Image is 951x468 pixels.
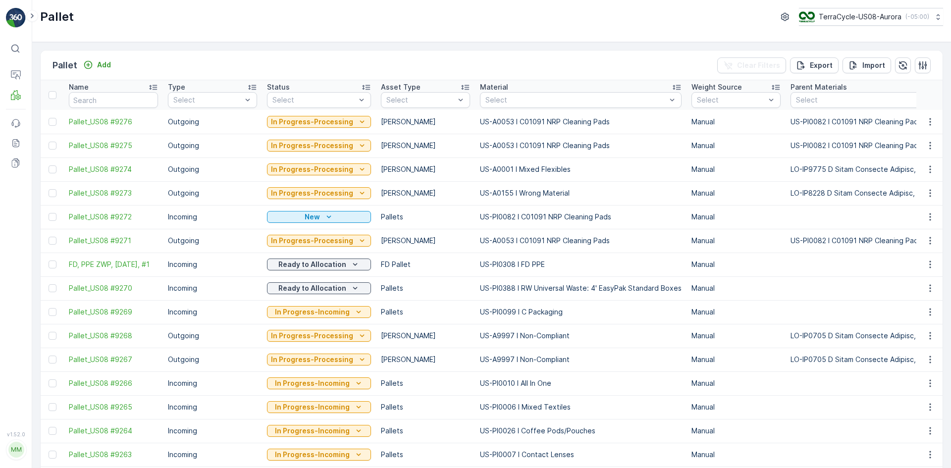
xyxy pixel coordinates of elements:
a: Pallet_US08 #9267 [69,355,158,364]
p: Name [69,82,89,92]
p: Manual [691,283,781,293]
div: Toggle Row Selected [49,451,56,459]
button: In Progress-Processing [267,140,371,152]
p: Incoming [168,283,257,293]
a: Pallet_US08 #9269 [69,307,158,317]
button: Export [790,57,839,73]
a: Pallet_US08 #9272 [69,212,158,222]
a: Pallet_US08 #9271 [69,236,158,246]
span: Pallet_US08 #9264 [69,426,158,436]
p: US-PI0082 I C01091 NRP Cleaning Pads [480,212,682,222]
p: US-A0155 I Wrong Material [480,188,682,198]
p: Outgoing [168,117,257,127]
p: Manual [691,426,781,436]
p: Add [97,60,111,70]
p: US-PI0026 I Coffee Pods/Pouches [480,426,682,436]
span: Pallet_US08 #9274 [69,164,158,174]
a: Pallet_US08 #9265 [69,402,158,412]
p: Manual [691,307,781,317]
p: [PERSON_NAME] [381,188,470,198]
p: Incoming [168,307,257,317]
p: Select [485,95,666,105]
div: MM [8,442,24,458]
button: TerraCycle-US08-Aurora(-05:00) [799,8,943,26]
p: Pallets [381,307,470,317]
a: Pallet_US08 #9276 [69,117,158,127]
p: Manual [691,355,781,364]
div: Toggle Row Selected [49,308,56,316]
button: In Progress-Incoming [267,449,371,461]
p: Export [810,60,833,70]
p: Incoming [168,378,257,388]
div: Toggle Row Selected [49,118,56,126]
p: Asset Type [381,82,421,92]
p: [PERSON_NAME] [381,117,470,127]
p: US-PI0099 I C Packaging [480,307,682,317]
p: US-PI0007 I Contact Lenses [480,450,682,460]
p: [PERSON_NAME] [381,164,470,174]
p: US-A0001 I Mixed Flexibles [480,164,682,174]
p: US-A9997 I Non-Compliant [480,355,682,364]
p: Outgoing [168,164,257,174]
p: US-A0053 I C01091 NRP Cleaning Pads [480,141,682,151]
span: FD, PPE ZWP, [DATE], #1 [69,260,158,269]
button: In Progress-Processing [267,116,371,128]
p: Status [267,82,290,92]
img: logo [6,8,26,28]
p: [PERSON_NAME] [381,141,470,151]
p: Outgoing [168,236,257,246]
p: Select [386,95,455,105]
button: In Progress-Processing [267,354,371,365]
button: MM [6,439,26,460]
p: In Progress-Incoming [275,426,350,436]
p: Pallets [381,426,470,436]
button: In Progress-Processing [267,187,371,199]
button: Ready to Allocation [267,259,371,270]
p: US-A0053 I C01091 NRP Cleaning Pads [480,236,682,246]
p: Pallets [381,378,470,388]
p: Pallet [40,9,74,25]
button: In Progress-Incoming [267,401,371,413]
p: New [305,212,320,222]
p: Manual [691,188,781,198]
p: In Progress-Processing [271,355,353,364]
p: In Progress-Processing [271,188,353,198]
p: In Progress-Incoming [275,402,350,412]
p: US-PI0006 I Mixed Textiles [480,402,682,412]
button: In Progress-Processing [267,235,371,247]
div: Toggle Row Selected [49,142,56,150]
p: Manual [691,236,781,246]
p: Pallet [53,58,77,72]
p: TerraCycle-US08-Aurora [819,12,901,22]
a: Pallet_US08 #9270 [69,283,158,293]
p: In Progress-Processing [271,164,353,174]
p: In Progress-Processing [271,236,353,246]
p: Import [862,60,885,70]
p: Manual [691,141,781,151]
p: Clear Filters [737,60,780,70]
p: Incoming [168,260,257,269]
input: Search [69,92,158,108]
p: Outgoing [168,188,257,198]
p: Pallets [381,212,470,222]
p: Incoming [168,426,257,436]
p: US-PI0010 I All In One [480,378,682,388]
p: Type [168,82,185,92]
p: Outgoing [168,355,257,364]
a: Pallet_US08 #9268 [69,331,158,341]
p: Manual [691,260,781,269]
button: Ready to Allocation [267,282,371,294]
a: Pallet_US08 #9273 [69,188,158,198]
div: Toggle Row Selected [49,284,56,292]
a: Pallet_US08 #9266 [69,378,158,388]
p: In Progress-Processing [271,117,353,127]
p: Manual [691,378,781,388]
